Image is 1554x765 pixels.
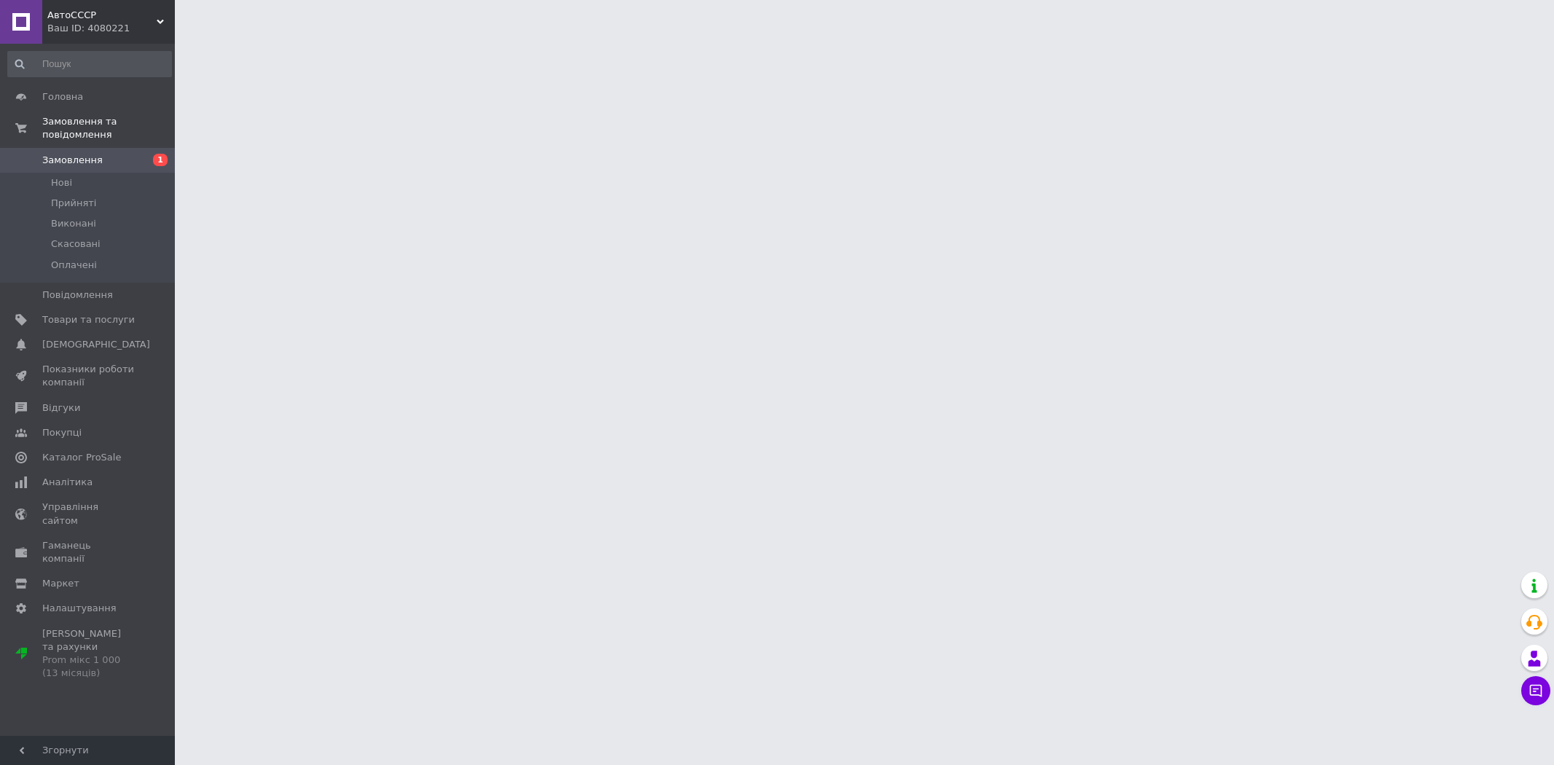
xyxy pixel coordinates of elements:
div: Prom мікс 1 000 (13 місяців) [42,654,135,680]
span: Повідомлення [42,289,113,302]
span: Управління сайтом [42,501,135,527]
span: Налаштування [42,602,117,615]
span: Каталог ProSale [42,451,121,464]
span: Оплачені [51,259,97,272]
span: 1 [153,154,168,166]
span: Аналітика [42,476,93,489]
span: Гаманець компанії [42,539,135,565]
span: Виконані [51,217,96,230]
div: Ваш ID: 4080221 [47,22,175,35]
input: Пошук [7,51,172,77]
span: Відгуки [42,401,80,415]
span: Прийняті [51,197,96,210]
span: [PERSON_NAME] та рахунки [42,627,135,680]
span: Замовлення та повідомлення [42,115,175,141]
span: Покупці [42,426,82,439]
span: Товари та послуги [42,313,135,326]
button: Чат з покупцем [1521,676,1550,705]
span: АвтоСССР [47,9,157,22]
span: [DEMOGRAPHIC_DATA] [42,338,150,351]
span: Показники роботи компанії [42,363,135,389]
span: Замовлення [42,154,103,167]
span: Скасовані [51,238,101,251]
span: Маркет [42,577,79,590]
span: Нові [51,176,72,189]
span: Головна [42,90,83,103]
